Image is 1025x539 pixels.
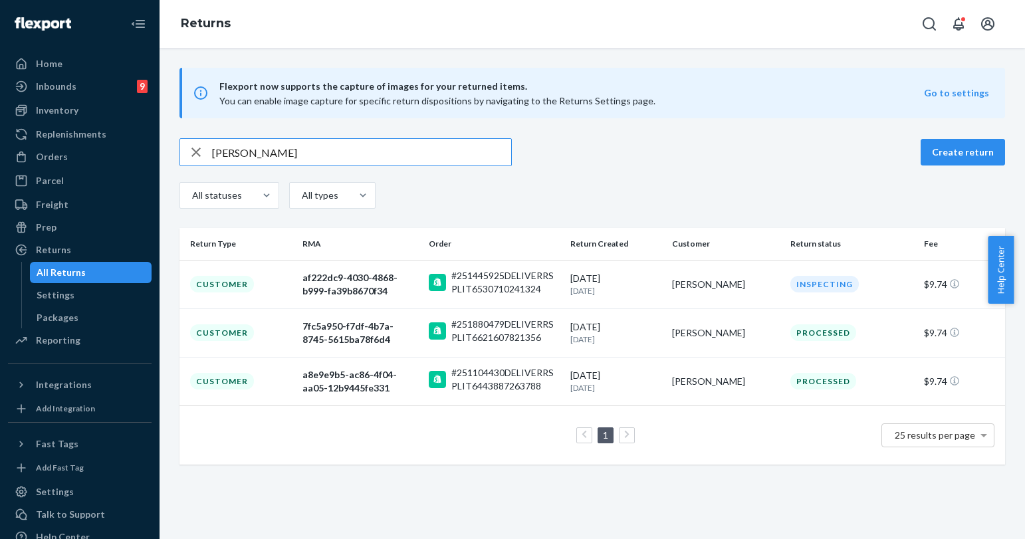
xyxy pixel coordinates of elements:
div: 7fc5a950-f7df-4b7a-8745-5615ba78f6d4 [302,320,417,346]
a: Orders [8,146,152,167]
button: Help Center [988,236,1014,304]
a: Reporting [8,330,152,351]
th: Fee [919,228,1005,260]
div: Add Integration [36,403,95,414]
a: Home [8,53,152,74]
div: Packages [37,311,78,324]
a: Parcel [8,170,152,191]
img: Flexport logo [15,17,71,31]
div: #251104430DELIVERRSPLIT6443887263788 [451,366,560,393]
a: Add Fast Tag [8,460,152,476]
div: Processed [790,373,856,389]
span: 25 results per page [895,429,975,441]
a: Settings [8,481,152,502]
div: Add Fast Tag [36,462,84,473]
th: Order [423,228,565,260]
th: Customer [667,228,784,260]
p: [DATE] [570,382,662,393]
div: All statuses [192,189,240,202]
div: Inventory [36,104,78,117]
div: Parcel [36,174,64,187]
th: RMA [297,228,423,260]
a: Page 1 is your current page [600,429,611,441]
div: 9 [137,80,148,93]
td: $9.74 [919,260,1005,308]
div: [DATE] [570,369,662,393]
p: [DATE] [570,285,662,296]
p: [DATE] [570,334,662,345]
div: [PERSON_NAME] [672,278,779,291]
div: [PERSON_NAME] [672,326,779,340]
a: Freight [8,194,152,215]
ol: breadcrumbs [170,5,241,43]
div: Customer [190,276,254,292]
div: Integrations [36,378,92,391]
button: Go to settings [924,86,989,100]
th: Return status [785,228,919,260]
div: Orders [36,150,68,163]
button: Create return [921,139,1005,165]
button: Open account menu [974,11,1001,37]
button: Close Navigation [125,11,152,37]
a: All Returns [30,262,152,283]
a: Inventory [8,100,152,121]
div: [DATE] [570,272,662,296]
a: Inbounds9 [8,76,152,97]
button: Open Search Box [916,11,943,37]
a: Returns [181,16,231,31]
div: Returns [36,243,71,257]
span: You can enable image capture for specific return dispositions by navigating to the Returns Settin... [219,95,655,106]
div: #251880479DELIVERRSPLIT6621607821356 [451,318,560,344]
th: Return Type [179,228,297,260]
span: Flexport now supports the capture of images for your returned items. [219,78,924,94]
div: All types [302,189,336,202]
a: Settings [30,284,152,306]
div: af222dc9-4030-4868-b999-fa39b8670f34 [302,271,417,298]
div: Freight [36,198,68,211]
div: Settings [36,485,74,498]
a: Returns [8,239,152,261]
div: Home [36,57,62,70]
div: Fast Tags [36,437,78,451]
div: Talk to Support [36,508,105,521]
td: $9.74 [919,308,1005,357]
a: Add Integration [8,401,152,417]
a: Talk to Support [8,504,152,525]
div: Replenishments [36,128,106,141]
th: Return Created [565,228,667,260]
div: Processed [790,324,856,341]
div: Prep [36,221,57,234]
a: Prep [8,217,152,238]
a: Packages [30,307,152,328]
a: Replenishments [8,124,152,145]
div: Inbounds [36,80,76,93]
div: Customer [190,373,254,389]
div: Settings [37,288,74,302]
button: Fast Tags [8,433,152,455]
button: Open notifications [945,11,972,37]
div: a8e9e9b5-ac86-4f04-aa05-12b9445fe331 [302,368,417,395]
div: Reporting [36,334,80,347]
div: #251445925DELIVERRSPLIT6530710241324 [451,269,560,296]
div: Customer [190,324,254,341]
td: $9.74 [919,357,1005,405]
input: Search returns by rma, id, tracking number [212,139,511,165]
div: [PERSON_NAME] [672,375,779,388]
button: Integrations [8,374,152,395]
div: All Returns [37,266,86,279]
div: Inspecting [790,276,859,292]
div: [DATE] [570,320,662,345]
